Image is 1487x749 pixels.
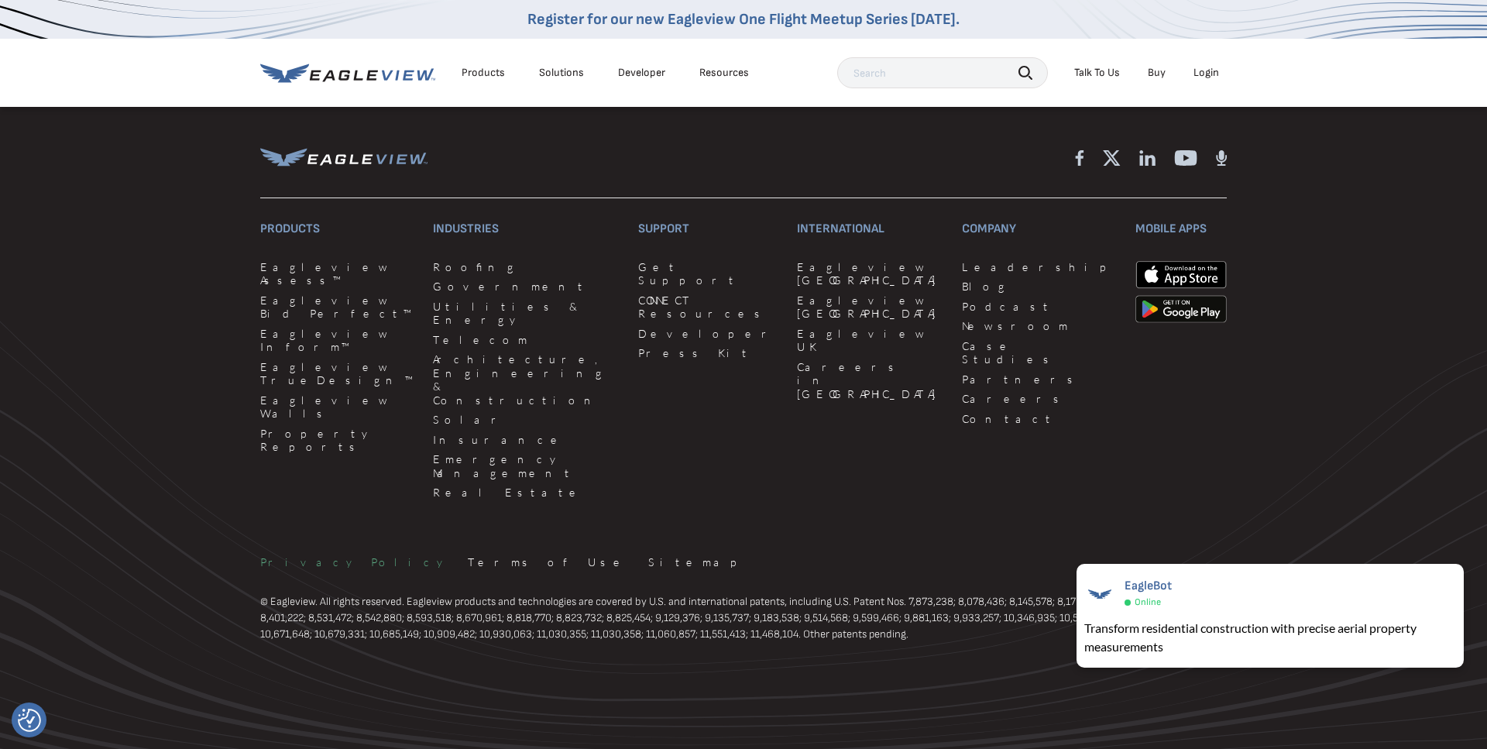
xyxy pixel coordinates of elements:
[260,360,414,387] a: Eagleview TrueDesign™
[638,260,778,287] a: Get Support
[797,217,943,242] h3: International
[260,393,414,421] a: Eagleview Walls
[1148,66,1166,80] a: Buy
[527,10,960,29] a: Register for our new Eagleview One Flight Meetup Series [DATE].
[1084,579,1115,610] img: EagleBot
[1135,596,1161,608] span: Online
[699,66,749,80] div: Resources
[837,57,1048,88] input: Search
[260,555,449,569] a: Privacy Policy
[468,555,630,569] a: Terms of Use
[962,339,1117,366] a: Case Studies
[260,593,1227,642] p: © Eagleview. All rights reserved. Eagleview products and technologies are covered by U.S. and int...
[1074,66,1120,80] div: Talk To Us
[638,327,778,341] a: Developer
[962,319,1117,333] a: Newsroom
[260,217,414,242] h3: Products
[1135,217,1227,242] h3: Mobile Apps
[797,294,943,321] a: Eagleview [GEOGRAPHIC_DATA]
[433,300,620,327] a: Utilities & Energy
[433,280,620,294] a: Government
[638,294,778,321] a: CONNECT Resources
[962,300,1117,314] a: Podcast
[433,260,620,274] a: Roofing
[1135,260,1227,289] img: apple-app-store.png
[797,327,943,354] a: Eagleview UK
[962,260,1117,274] a: Leadership
[433,333,620,347] a: Telecom
[638,346,778,360] a: Press Kit
[433,486,620,500] a: Real Estate
[260,260,414,287] a: Eagleview Assess™
[618,66,665,80] a: Developer
[433,217,620,242] h3: Industries
[433,352,620,407] a: Architecture, Engineering & Construction
[1084,619,1456,656] div: Transform residential construction with precise aerial property measurements
[433,413,620,427] a: Solar
[18,709,41,732] img: Revisit consent button
[962,392,1117,406] a: Careers
[962,217,1117,242] h3: Company
[539,66,584,80] div: Solutions
[1193,66,1219,80] div: Login
[260,427,414,454] a: Property Reports
[962,412,1117,426] a: Contact
[433,433,620,447] a: Insurance
[962,280,1117,294] a: Blog
[462,66,505,80] div: Products
[260,327,414,354] a: Eagleview Inform™
[648,555,747,569] a: Sitemap
[433,452,620,479] a: Emergency Management
[260,294,414,321] a: Eagleview Bid Perfect™
[1125,579,1172,593] span: EagleBot
[638,217,778,242] h3: Support
[962,373,1117,387] a: Partners
[18,709,41,732] button: Consent Preferences
[1135,295,1227,323] img: google-play-store_b9643a.png
[797,260,943,287] a: Eagleview [GEOGRAPHIC_DATA]
[797,360,943,401] a: Careers in [GEOGRAPHIC_DATA]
